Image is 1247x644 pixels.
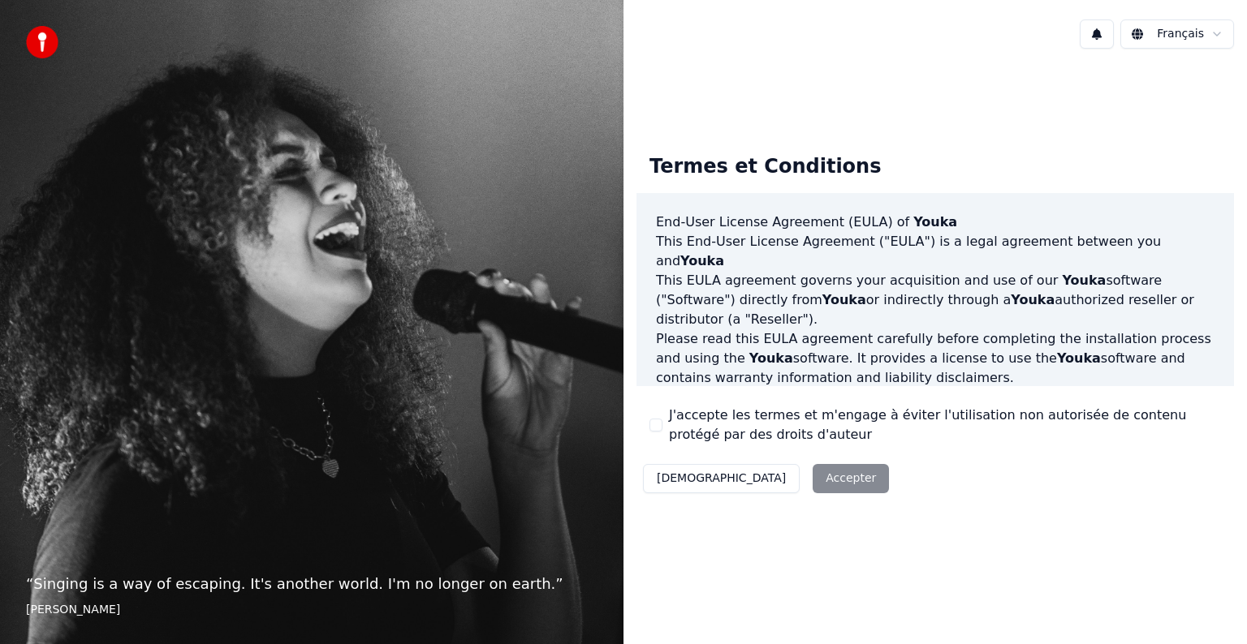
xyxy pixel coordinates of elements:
[656,213,1215,232] h3: End-User License Agreement (EULA) of
[822,292,866,307] span: Youka
[1011,292,1055,307] span: Youka
[636,141,894,193] div: Termes et Conditions
[26,573,598,595] p: “ Singing is a way of escaping. It's another world. I'm no longer on earth. ”
[749,350,793,366] span: Youka
[656,271,1215,329] p: This EULA agreement governs your acquisition and use of our software ("Software") directly from o...
[669,406,1221,444] label: J'accepte les termes et m'engage à éviter l'utilisation non autorisée de contenu protégé par des ...
[26,26,58,58] img: youka
[913,214,957,230] span: Youka
[680,253,724,268] span: Youka
[656,329,1215,388] p: Please read this EULA agreement carefully before completing the installation process and using th...
[656,232,1215,271] p: This End-User License Agreement ("EULA") is a legal agreement between you and
[26,602,598,618] footer: [PERSON_NAME]
[1057,350,1101,366] span: Youka
[1062,273,1106,288] span: Youka
[643,464,800,493] button: [DEMOGRAPHIC_DATA]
